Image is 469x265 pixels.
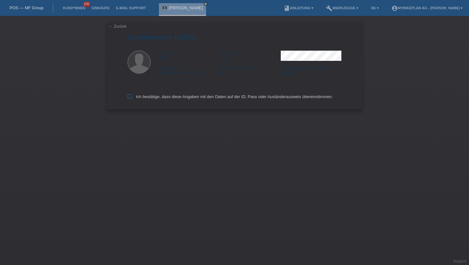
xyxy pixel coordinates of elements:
[281,66,330,70] span: Einreisedatum gemäss Ausweis
[323,6,361,10] a: buildWerkzeuge ▾
[326,5,332,11] i: build
[160,51,174,55] span: Vorname
[108,24,126,29] a: ← Zurück
[169,5,203,10] a: [PERSON_NAME]
[280,6,316,10] a: bookAnleitung ▾
[281,66,341,75] div: [DATE]
[220,51,281,60] div: Zoa
[220,66,281,75] div: B
[220,51,237,55] span: Nachname
[284,5,290,11] i: book
[220,66,255,70] span: Aufenthaltsbewilligung
[60,6,88,10] a: Kund*innen
[391,5,398,11] i: account_circle
[160,66,177,70] span: Nationalität
[113,6,149,10] a: E-Mail Support
[368,6,382,10] a: DE ▾
[10,5,43,10] a: POS — MF Group
[83,2,91,7] span: 100
[128,94,333,99] label: Ich bestätige, dass diese Angaben mit den Daten auf der ID, Pass oder Ausländerausweis übereinsti...
[388,6,466,10] a: account_circleMybikeplan AG - [PERSON_NAME] ▾
[204,2,208,6] a: close
[160,66,220,75] div: [GEOGRAPHIC_DATA]
[204,2,207,5] i: close
[128,33,341,41] h1: Kundendaten prüfen
[88,6,113,10] a: Einkäufe
[160,51,220,60] div: Jean
[453,259,466,263] a: Support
